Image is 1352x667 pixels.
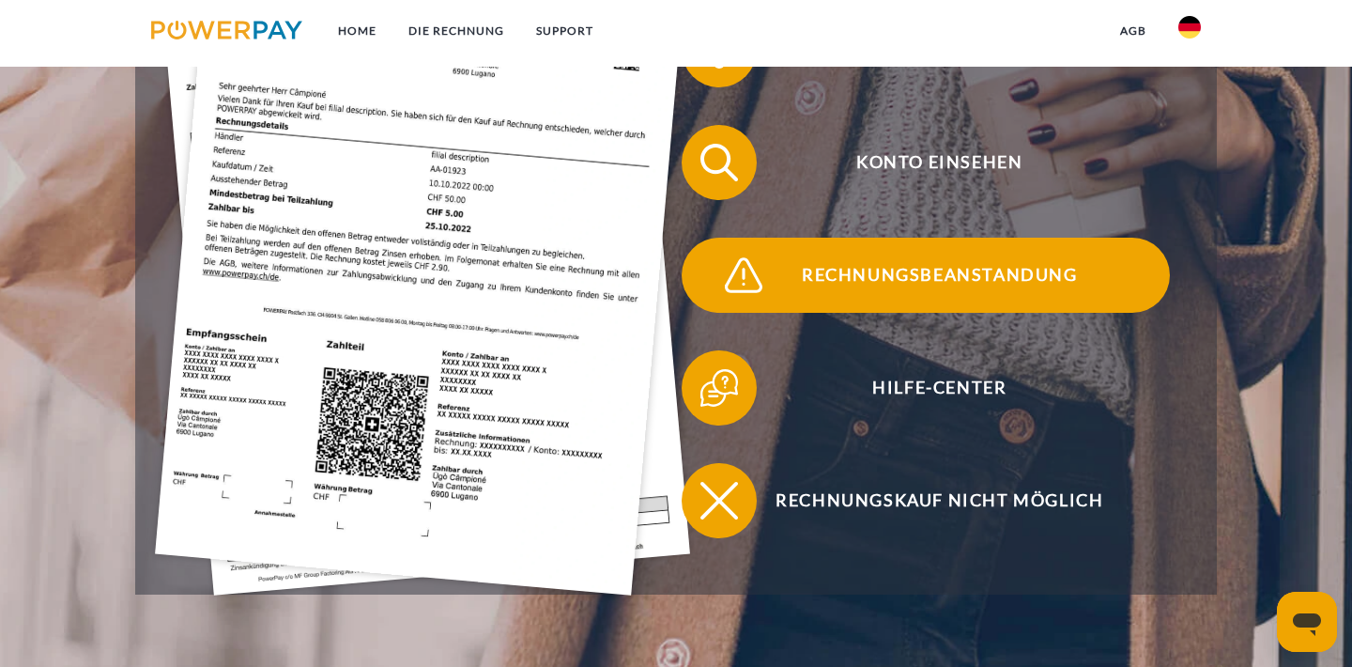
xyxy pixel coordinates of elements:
a: DIE RECHNUNG [392,14,520,48]
span: Rechnungsbeanstandung [710,238,1170,313]
button: Rechnungsbeanstandung [682,238,1170,313]
a: agb [1104,14,1162,48]
span: Rechnungskauf nicht möglich [710,463,1170,538]
span: Hilfe-Center [710,350,1170,426]
img: qb_warning.svg [720,252,767,299]
button: Rechnungskauf nicht möglich [682,463,1170,538]
img: de [1178,16,1201,39]
button: Mahnung erhalten? [682,12,1170,87]
iframe: Schaltfläche zum Öffnen des Messaging-Fensters [1277,592,1337,652]
img: qb_close.svg [696,477,743,524]
img: qb_search.svg [696,139,743,186]
button: Konto einsehen [682,125,1170,200]
img: qb_help.svg [696,365,743,411]
img: logo-powerpay.svg [151,21,302,39]
a: Home [322,14,392,48]
span: Konto einsehen [710,125,1170,200]
a: SUPPORT [520,14,609,48]
button: Hilfe-Center [682,350,1170,426]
